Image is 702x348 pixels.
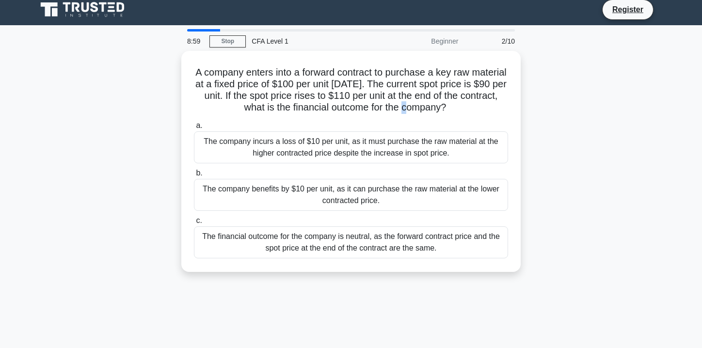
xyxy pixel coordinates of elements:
div: The company incurs a loss of $10 per unit, as it must purchase the raw material at the higher con... [194,131,508,163]
span: a. [196,121,202,129]
div: Beginner [379,32,464,51]
div: CFA Level 1 [246,32,379,51]
a: Stop [209,35,246,47]
h5: A company enters into a forward contract to purchase a key raw material at a fixed price of $100 ... [193,66,509,114]
div: 8:59 [181,32,209,51]
div: The company benefits by $10 per unit, as it can purchase the raw material at the lower contracted... [194,179,508,211]
a: Register [606,3,649,16]
span: b. [196,169,202,177]
div: The financial outcome for the company is neutral, as the forward contract price and the spot pric... [194,226,508,258]
div: 2/10 [464,32,521,51]
span: c. [196,216,202,224]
